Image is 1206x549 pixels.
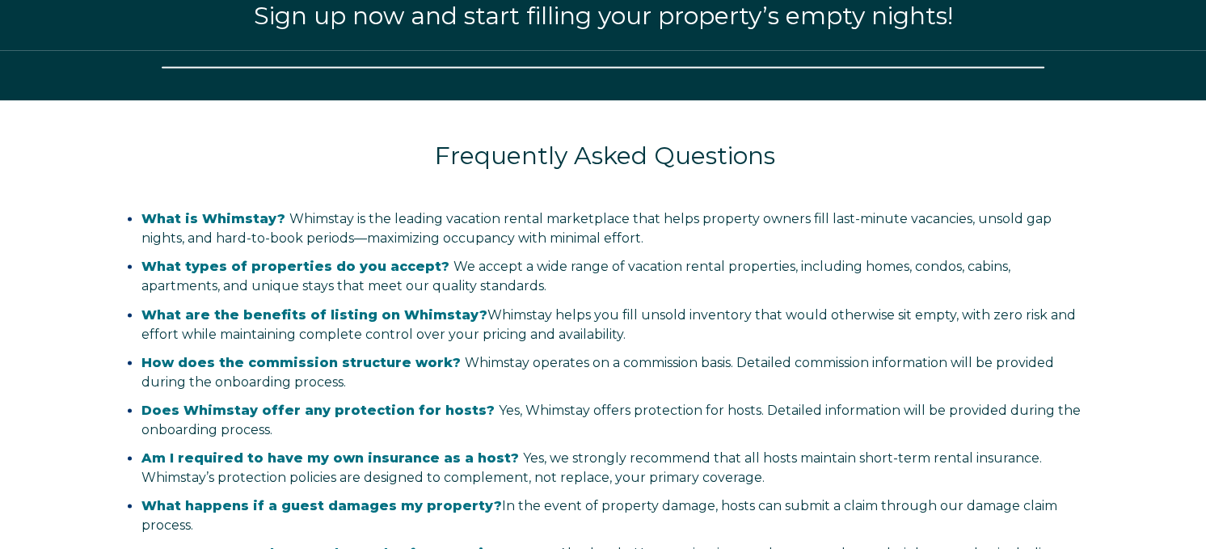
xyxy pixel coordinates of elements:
[141,259,1010,294] span: We accept a wide range of vacation rental properties, including homes, condos, cabins, apartments...
[141,403,495,418] span: Does Whimstay offer any protection for hosts?
[141,498,502,513] strong: What happens if a guest damages my property?
[141,403,1081,437] span: Yes, Whimstay offers protection for hosts. Detailed information will be provided during the onboa...
[141,307,487,323] strong: What are the benefits of listing on Whimstay?
[141,450,519,466] span: Am I required to have my own insurance as a host?
[254,1,953,31] span: Sign up now and start filling your property’s empty nights!
[141,355,1054,390] span: Whimstay operates on a commission basis. Detailed commission information will be provided during ...
[141,498,1057,533] span: In the event of property damage, hosts can submit a claim through our damage claim process.
[141,259,449,274] span: What types of properties do you accept?
[435,141,775,171] span: Frequently Asked Questions
[141,211,1052,246] span: Whimstay is the leading vacation rental marketplace that helps property owners fill last-minute v...
[141,355,461,370] span: How does the commission structure work?
[141,450,1042,485] span: Yes, we strongly recommend that all hosts maintain short-term rental insurance. Whimstay’s protec...
[141,307,1076,342] span: Whimstay helps you fill unsold inventory that would otherwise sit empty, with zero risk and effor...
[141,211,285,226] span: What is Whimstay?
